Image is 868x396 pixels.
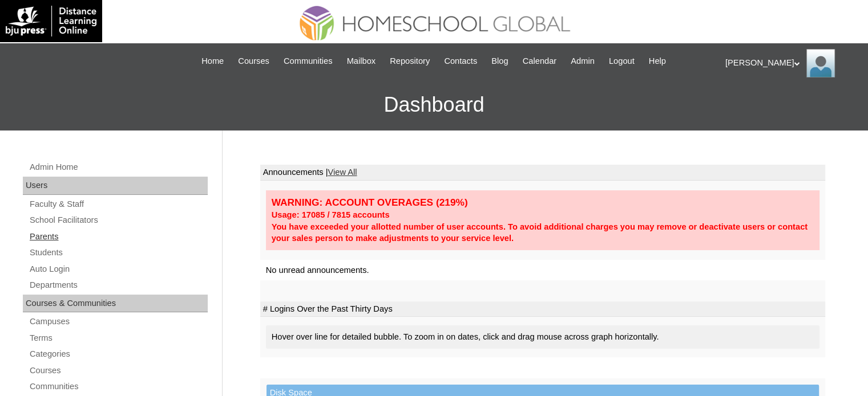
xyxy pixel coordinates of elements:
[260,165,825,181] td: Announcements |
[272,196,814,209] div: WARNING: ACCOUNT OVERAGES (219%)
[806,49,835,77] img: Ariane Ebuen
[725,49,857,77] div: [PERSON_NAME]
[649,55,666,68] span: Help
[565,55,600,68] a: Admin
[328,168,357,177] a: View All
[29,230,208,244] a: Parents
[29,315,208,329] a: Campuses
[6,79,862,130] h3: Dashboard
[201,55,224,68] span: Home
[260,260,825,281] td: No unread announcements.
[29,364,208,378] a: Courses
[384,55,435,68] a: Repository
[260,301,825,317] td: # Logins Over the Past Thirty Days
[390,55,430,68] span: Repository
[643,55,672,68] a: Help
[23,295,208,313] div: Courses & Communities
[278,55,338,68] a: Communities
[29,246,208,260] a: Students
[29,347,208,361] a: Categories
[272,210,390,219] strong: Usage: 17085 / 7815 accounts
[491,55,508,68] span: Blog
[29,379,208,394] a: Communities
[347,55,376,68] span: Mailbox
[517,55,562,68] a: Calendar
[196,55,229,68] a: Home
[523,55,556,68] span: Calendar
[29,278,208,292] a: Departments
[266,325,819,349] div: Hover over line for detailed bubble. To zoom in on dates, click and drag mouse across graph horiz...
[29,197,208,211] a: Faculty & Staff
[29,213,208,227] a: School Facilitators
[23,177,208,195] div: Users
[341,55,382,68] a: Mailbox
[29,331,208,345] a: Terms
[571,55,595,68] span: Admin
[444,55,477,68] span: Contacts
[284,55,333,68] span: Communities
[29,262,208,276] a: Auto Login
[609,55,635,68] span: Logout
[486,55,514,68] a: Blog
[603,55,640,68] a: Logout
[438,55,483,68] a: Contacts
[6,6,96,36] img: logo-white.png
[29,160,208,174] a: Admin Home
[238,55,269,68] span: Courses
[232,55,275,68] a: Courses
[272,221,814,244] div: You have exceeded your allotted number of user accounts. To avoid additional charges you may remo...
